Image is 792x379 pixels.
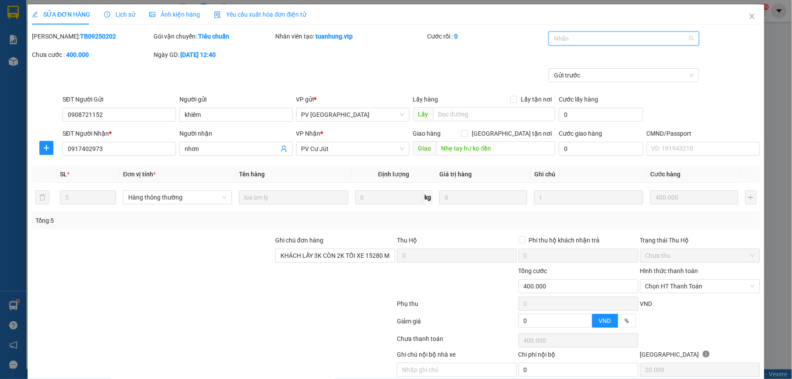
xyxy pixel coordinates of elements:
[640,350,760,363] div: [GEOGRAPHIC_DATA]
[413,141,436,155] span: Giao
[280,145,287,152] span: user-add
[40,144,53,151] span: plus
[396,334,518,349] div: Chưa thanh toán
[275,237,323,244] label: Ghi chú đơn hàng
[534,190,643,204] input: Ghi Chú
[301,142,404,155] span: PV Cư Jút
[180,51,216,58] b: [DATE] 12:40
[123,171,156,178] span: Đơn vị tính
[63,129,176,138] div: SĐT Người Nhận
[32,11,90,18] span: SỬA ĐƠN HÀNG
[531,166,647,183] th: Ghi chú
[397,350,517,363] div: Ghi chú nội bộ nhà xe
[647,129,760,138] div: CMND/Passport
[63,95,176,104] div: SĐT Người Gửi
[149,11,155,18] span: picture
[80,33,116,40] b: TB09250202
[436,141,556,155] input: Dọc đường
[179,95,293,104] div: Người gửi
[703,351,710,358] span: info-circle
[413,96,438,103] span: Lấy hàng
[378,171,409,178] span: Định lượng
[397,237,417,244] span: Thu Hộ
[397,363,517,377] input: Nhập ghi chú
[650,171,680,178] span: Cước hàng
[296,95,410,104] div: VP gửi
[519,350,638,363] div: Chi phí nội bộ
[468,129,555,138] span: [GEOGRAPHIC_DATA] tận nơi
[149,11,200,18] span: Ảnh kiện hàng
[640,267,698,274] label: Hình thức thanh toán
[275,32,425,41] div: Nhân viên tạo:
[640,235,760,245] div: Trạng thái Thu Hộ
[315,33,353,40] b: tuanhung.vtp
[214,11,221,18] img: icon
[239,171,265,178] span: Tên hàng
[625,317,629,324] span: %
[645,249,755,262] span: Chưa thu
[32,50,152,60] div: Chưa cước :
[179,129,293,138] div: Người nhận
[35,216,306,225] div: Tổng: 5
[32,32,152,41] div: [PERSON_NAME]:
[433,107,556,121] input: Dọc đường
[519,267,547,274] span: Tổng cước
[35,190,49,204] button: delete
[745,190,757,204] button: plus
[128,191,227,204] span: Hàng thông thường
[740,4,764,29] button: Close
[239,190,348,204] input: VD: Bàn, Ghế
[640,300,652,307] span: VND
[396,299,518,314] div: Phụ thu
[32,11,38,18] span: edit
[413,130,441,137] span: Giao hàng
[749,13,756,20] span: close
[66,51,89,58] b: 400.000
[650,190,738,204] input: 0
[60,171,67,178] span: SL
[154,50,273,60] div: Ngày GD:
[517,95,555,104] span: Lấy tận nơi
[599,317,611,324] span: VND
[301,108,404,121] span: PV Tân Bình
[275,249,395,263] input: Ghi chú đơn hàng
[104,11,135,18] span: Lịch sử
[198,33,229,40] b: Tiêu chuẩn
[154,32,273,41] div: Gói vận chuyển:
[296,130,321,137] span: VP Nhận
[454,33,458,40] b: 0
[214,11,306,18] span: Yêu cầu xuất hóa đơn điện tử
[413,107,433,121] span: Lấy
[439,171,472,178] span: Giá trị hàng
[526,235,603,245] span: Phí thu hộ khách nhận trả
[427,32,547,41] div: Cước rồi :
[645,280,755,293] span: Chọn HT Thanh Toán
[39,141,53,155] button: plus
[424,190,432,204] span: kg
[396,316,518,332] div: Giảm giá
[439,190,527,204] input: 0
[104,11,110,18] span: clock-circle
